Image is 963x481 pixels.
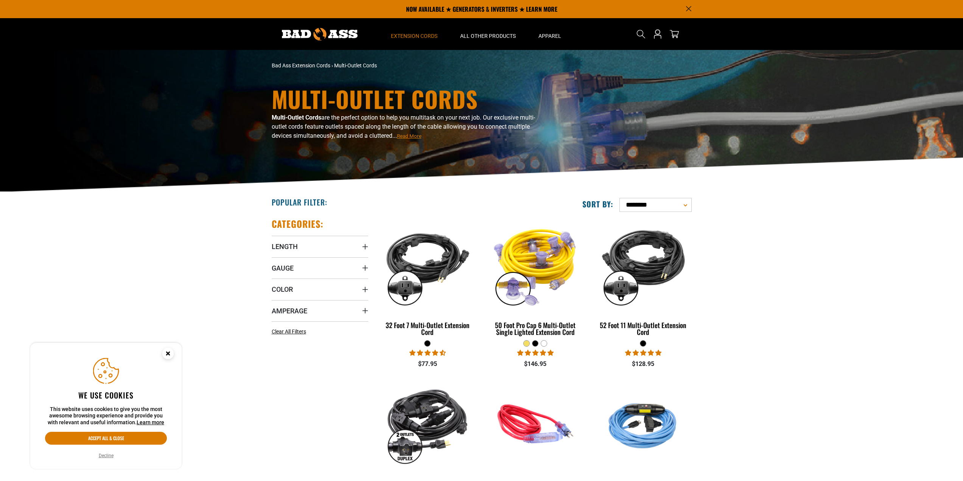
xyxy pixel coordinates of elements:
[538,33,561,39] span: Apparel
[487,360,583,369] div: $146.95
[487,322,583,335] div: 50 Foot Pro Cap 6 Multi-Outlet Single Lighted Extension Cord
[96,452,116,459] button: Decline
[595,360,691,369] div: $128.95
[272,62,548,70] nav: breadcrumbs
[272,236,368,257] summary: Length
[380,360,476,369] div: $77.95
[488,222,583,309] img: yellow
[272,285,293,294] span: Color
[45,390,167,400] h2: We use cookies
[272,328,306,335] span: Clear All Filters
[272,218,324,230] h2: Categories:
[272,197,327,207] h2: Popular Filter:
[272,62,330,68] a: Bad Ass Extension Cords
[625,349,661,356] span: 4.95 stars
[488,380,583,467] img: red
[45,432,167,445] button: Accept all & close
[409,349,446,356] span: 4.74 stars
[380,380,475,467] img: black
[595,218,691,340] a: black 52 Foot 11 Multi-Outlet Extension Cord
[30,343,182,469] aside: Cookie Consent
[380,322,476,335] div: 32 Foot 7 Multi-Outlet Extension Cord
[449,18,527,50] summary: All Other Products
[272,242,298,251] span: Length
[380,222,475,309] img: black
[282,28,358,40] img: Bad Ass Extension Cords
[331,62,333,68] span: ›
[380,18,449,50] summary: Extension Cords
[45,406,167,426] p: This website uses cookies to give you the most awesome browsing experience and provide you with r...
[272,307,307,315] span: Amperage
[272,328,309,336] a: Clear All Filters
[596,380,691,467] img: Light Blue
[272,87,548,110] h1: Multi-Outlet Cords
[272,264,294,272] span: Gauge
[582,199,613,209] label: Sort by:
[272,114,321,121] b: Multi-Outlet Cords
[397,133,422,139] span: Read More
[272,114,535,139] span: are the perfect option to help you multitask on your next job. Our exclusive multi-outlet cords f...
[334,62,377,68] span: Multi-Outlet Cords
[380,218,476,340] a: black 32 Foot 7 Multi-Outlet Extension Cord
[635,28,647,40] summary: Search
[391,33,437,39] span: Extension Cords
[517,349,554,356] span: 4.80 stars
[272,279,368,300] summary: Color
[460,33,516,39] span: All Other Products
[272,300,368,321] summary: Amperage
[137,419,164,425] a: Learn more
[595,322,691,335] div: 52 Foot 11 Multi-Outlet Extension Cord
[596,222,691,309] img: black
[487,218,583,340] a: yellow 50 Foot Pro Cap 6 Multi-Outlet Single Lighted Extension Cord
[272,257,368,279] summary: Gauge
[527,18,573,50] summary: Apparel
